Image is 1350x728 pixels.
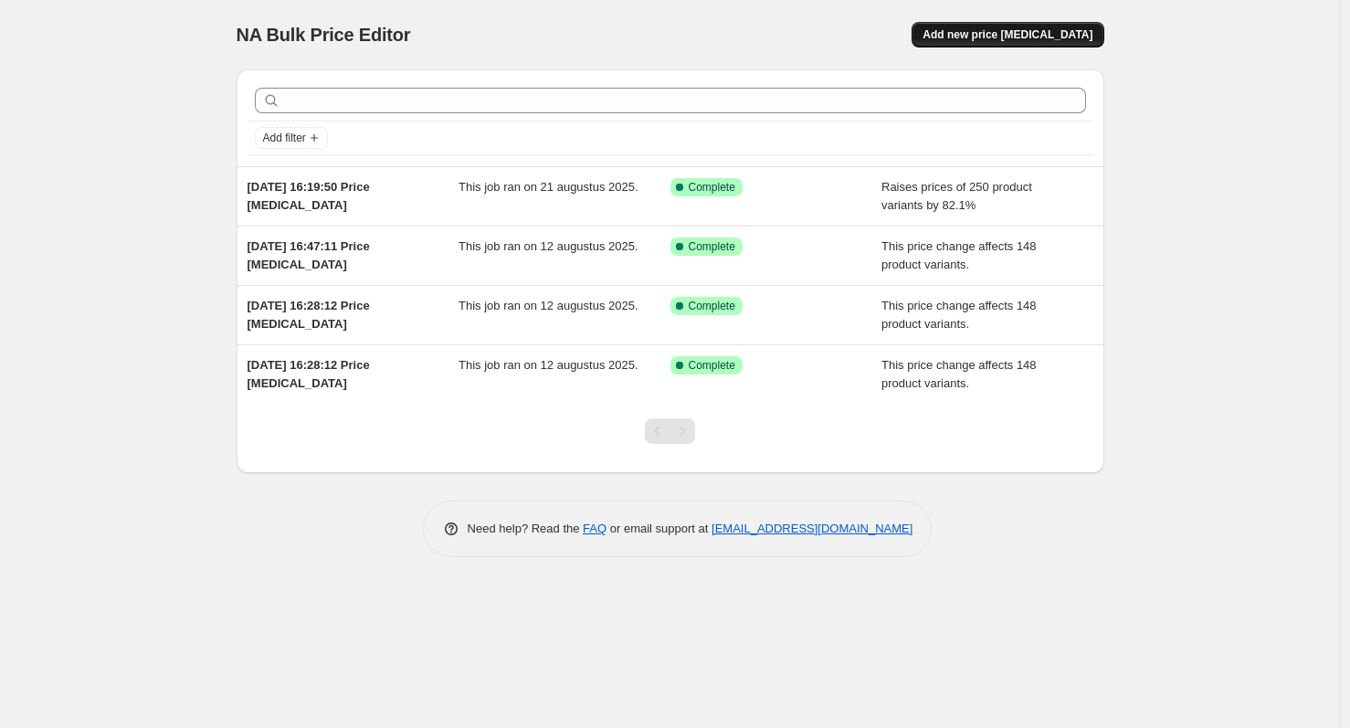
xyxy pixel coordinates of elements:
span: NA Bulk Price Editor [237,25,411,45]
span: This job ran on 12 augustus 2025. [459,239,638,253]
span: This job ran on 12 augustus 2025. [459,358,638,372]
span: Complete [689,358,735,373]
span: [DATE] 16:28:12 Price [MEDICAL_DATA] [248,299,370,331]
nav: Pagination [645,418,695,444]
span: or email support at [606,522,712,535]
span: Complete [689,299,735,313]
span: This price change affects 148 product variants. [881,358,1037,390]
span: [DATE] 16:47:11 Price [MEDICAL_DATA] [248,239,370,271]
span: Raises prices of 250 product variants by 82.1% [881,180,1032,212]
span: Add filter [263,131,306,145]
a: [EMAIL_ADDRESS][DOMAIN_NAME] [712,522,912,535]
span: This price change affects 148 product variants. [881,299,1037,331]
button: Add new price [MEDICAL_DATA] [912,22,1103,47]
span: Add new price [MEDICAL_DATA] [923,27,1092,42]
span: Complete [689,180,735,195]
span: Complete [689,239,735,254]
span: This price change affects 148 product variants. [881,239,1037,271]
span: [DATE] 16:28:12 Price [MEDICAL_DATA] [248,358,370,390]
a: FAQ [583,522,606,535]
span: [DATE] 16:19:50 Price [MEDICAL_DATA] [248,180,370,212]
span: This job ran on 21 augustus 2025. [459,180,638,194]
span: Need help? Read the [468,522,584,535]
button: Add filter [255,127,328,149]
span: This job ran on 12 augustus 2025. [459,299,638,312]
